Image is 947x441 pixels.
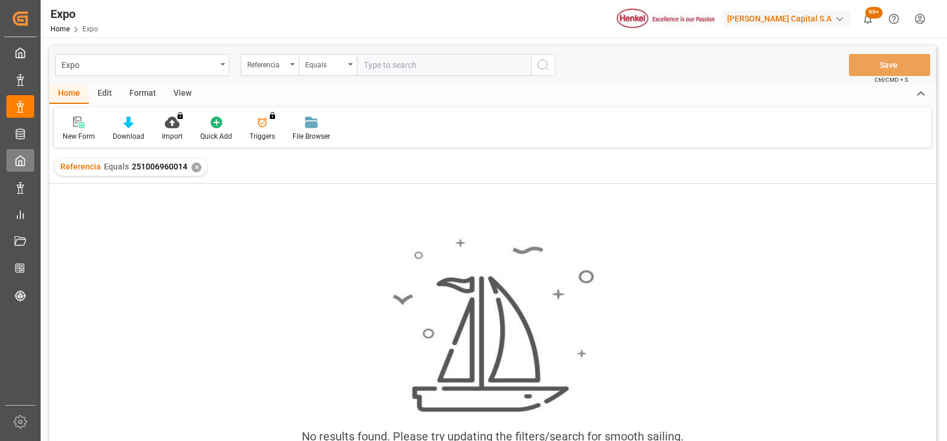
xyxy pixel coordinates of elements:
button: search button [531,54,555,76]
div: [PERSON_NAME] Capital S.A [722,10,850,27]
div: Equals [305,57,345,70]
button: open menu [299,54,357,76]
div: Expo [62,57,216,71]
img: smooth_sailing.jpeg [391,237,594,414]
button: open menu [55,54,229,76]
input: Type to search [357,54,531,76]
span: Ctrl/CMD + S [874,75,908,84]
span: 99+ [865,7,883,19]
div: Quick Add [200,131,232,142]
button: Save [849,54,930,76]
div: Home [49,84,89,104]
div: Referencia [247,57,287,70]
div: Expo [50,5,98,23]
span: Referencia [60,162,101,171]
div: ✕ [191,162,201,172]
div: Edit [89,84,121,104]
div: File Browser [292,131,330,142]
button: open menu [241,54,299,76]
span: Equals [104,162,129,171]
img: Henkel%20logo.jpg_1689854090.jpg [617,9,714,29]
a: Home [50,25,70,33]
div: View [165,84,200,104]
span: 251006960014 [132,162,187,171]
div: New Form [63,131,95,142]
button: show 101 new notifications [855,6,881,32]
button: Help Center [881,6,907,32]
div: Format [121,84,165,104]
button: [PERSON_NAME] Capital S.A [722,8,855,30]
div: Download [113,131,144,142]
